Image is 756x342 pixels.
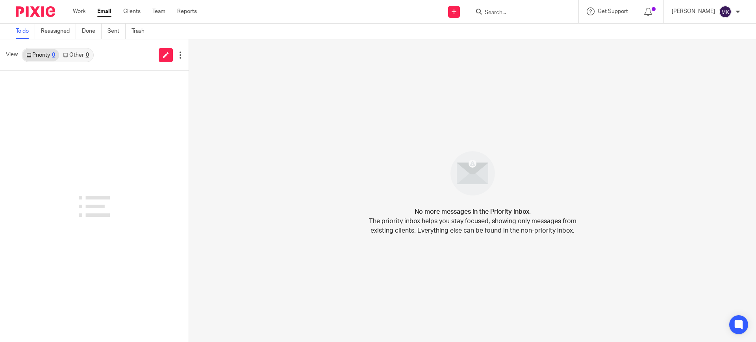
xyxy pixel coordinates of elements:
[152,7,165,15] a: Team
[6,51,18,59] span: View
[97,7,111,15] a: Email
[484,9,555,17] input: Search
[59,49,93,61] a: Other0
[22,49,59,61] a: Priority0
[672,7,715,15] p: [PERSON_NAME]
[86,52,89,58] div: 0
[132,24,150,39] a: Trash
[598,9,628,14] span: Get Support
[16,6,55,17] img: Pixie
[52,52,55,58] div: 0
[73,7,85,15] a: Work
[445,146,500,201] img: image
[368,216,577,235] p: The priority inbox helps you stay focused, showing only messages from existing clients. Everythin...
[415,207,531,216] h4: No more messages in the Priority inbox.
[719,6,732,18] img: svg%3E
[41,24,76,39] a: Reassigned
[16,24,35,39] a: To do
[177,7,197,15] a: Reports
[123,7,141,15] a: Clients
[107,24,126,39] a: Sent
[82,24,102,39] a: Done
